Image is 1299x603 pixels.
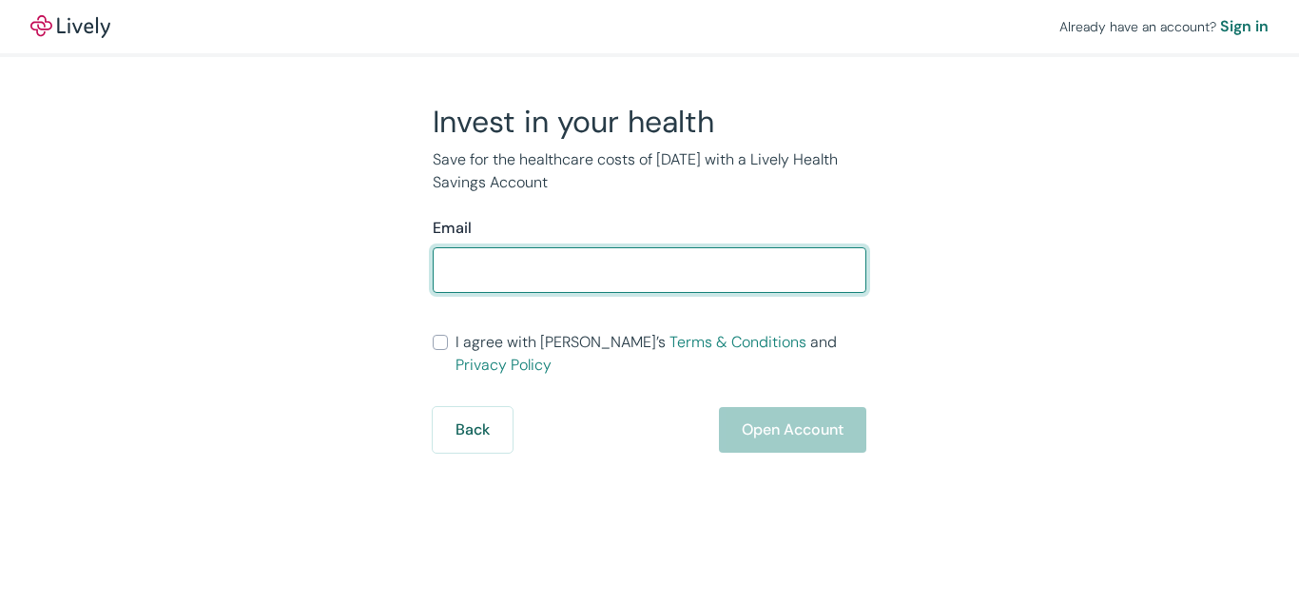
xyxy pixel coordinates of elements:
a: Terms & Conditions [669,332,806,352]
a: Sign in [1220,15,1269,38]
a: LivelyLively [30,15,110,38]
button: Back [433,407,513,453]
label: Email [433,217,472,240]
a: Privacy Policy [456,355,552,375]
p: Save for the healthcare costs of [DATE] with a Lively Health Savings Account [433,148,866,194]
img: Lively [30,15,110,38]
h2: Invest in your health [433,103,866,141]
span: I agree with [PERSON_NAME]’s and [456,331,866,377]
div: Already have an account? [1059,15,1269,38]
